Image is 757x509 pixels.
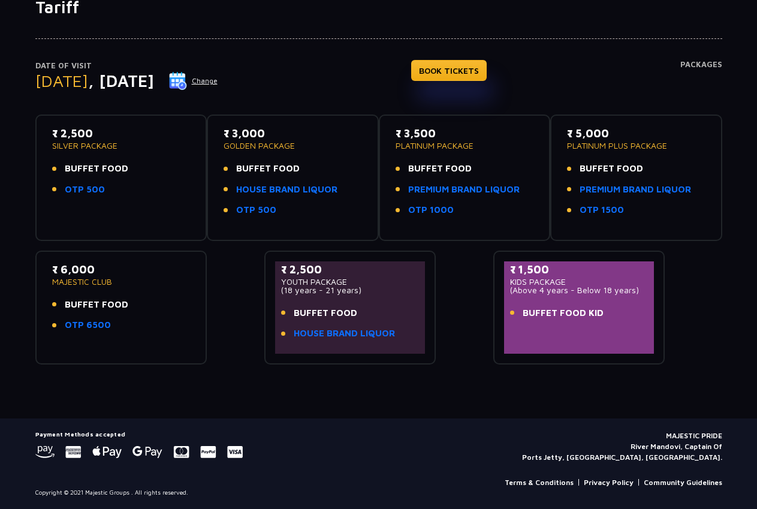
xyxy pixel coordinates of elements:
p: Copyright © 2021 Majestic Groups . All rights reserved. [35,488,188,497]
p: Date of Visit [35,60,218,72]
p: (Above 4 years - Below 18 years) [510,286,649,294]
a: OTP 6500 [65,318,111,332]
a: Community Guidelines [644,477,722,488]
button: Change [168,71,218,91]
p: ₹ 2,500 [52,125,191,141]
p: ₹ 5,000 [567,125,705,141]
a: PREMIUM BRAND LIQUOR [580,183,691,197]
p: SILVER PACKAGE [52,141,191,150]
a: HOUSE BRAND LIQUOR [294,327,395,341]
p: PLATINUM PLUS PACKAGE [567,141,705,150]
a: HOUSE BRAND LIQUOR [236,183,337,197]
span: BUFFET FOOD [65,162,128,176]
a: OTP 500 [65,183,105,197]
p: MAJESTIC PRIDE River Mandovi, Captain Of Ports Jetty, [GEOGRAPHIC_DATA], [GEOGRAPHIC_DATA]. [522,430,722,463]
span: BUFFET FOOD KID [523,306,604,320]
a: OTP 1000 [408,203,454,217]
a: BOOK TICKETS [411,60,487,81]
a: OTP 1500 [580,203,624,217]
p: PLATINUM PACKAGE [396,141,534,150]
p: KIDS PACKAGE [510,278,649,286]
p: ₹ 3,500 [396,125,534,141]
span: BUFFET FOOD [294,306,357,320]
p: ₹ 1,500 [510,261,649,278]
p: YOUTH PACKAGE [281,278,420,286]
span: BUFFET FOOD [65,298,128,312]
span: [DATE] [35,71,88,91]
a: Privacy Policy [584,477,634,488]
h5: Payment Methods accepted [35,430,243,438]
h4: Packages [680,60,722,103]
a: PREMIUM BRAND LIQUOR [408,183,520,197]
a: OTP 500 [236,203,276,217]
p: MAJESTIC CLUB [52,278,191,286]
span: , [DATE] [88,71,154,91]
p: GOLDEN PACKAGE [224,141,362,150]
p: ₹ 2,500 [281,261,420,278]
p: ₹ 3,000 [224,125,362,141]
p: ₹ 6,000 [52,261,191,278]
span: BUFFET FOOD [236,162,300,176]
p: (18 years - 21 years) [281,286,420,294]
a: Terms & Conditions [505,477,574,488]
span: BUFFET FOOD [408,162,472,176]
span: BUFFET FOOD [580,162,643,176]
